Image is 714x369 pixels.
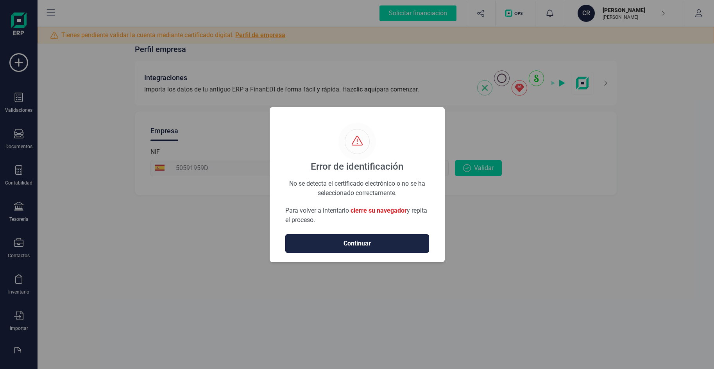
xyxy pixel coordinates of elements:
div: Error de identificación [311,160,403,173]
span: Continuar [293,239,421,248]
button: Continuar [285,234,429,253]
p: Para volver a intentarlo y repita el proceso. [285,206,429,225]
span: cierre su navegador [351,207,407,214]
div: No se detecta el certificado electrónico o no se ha seleccionado correctamente. [285,179,429,187]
